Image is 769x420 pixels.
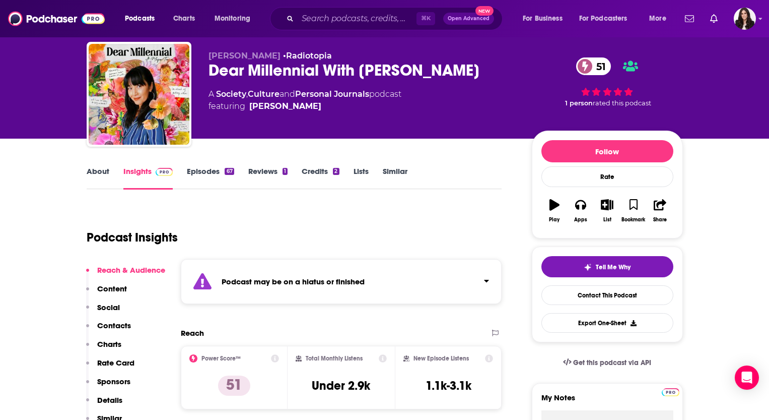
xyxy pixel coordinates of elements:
[86,284,127,303] button: Content
[475,6,494,16] span: New
[298,11,416,27] input: Search podcasts, credits, & more...
[156,168,173,176] img: Podchaser Pro
[225,168,234,175] div: 67
[222,277,365,286] strong: Podcast may be on a hiatus or finished
[86,303,120,321] button: Social
[207,11,263,27] button: open menu
[593,99,651,107] span: rated this podcast
[201,355,241,362] h2: Power Score™
[413,355,469,362] h2: New Episode Listens
[97,339,121,349] p: Charts
[576,57,611,75] a: 51
[86,358,134,377] button: Rate Card
[541,393,673,410] label: My Notes
[532,51,683,113] div: 51 1 personrated this podcast
[218,376,250,396] p: 51
[97,321,131,330] p: Contacts
[555,350,660,375] a: Get this podcast via API
[523,12,563,26] span: For Business
[86,395,122,414] button: Details
[283,51,332,61] span: •
[208,51,281,61] span: [PERSON_NAME]
[706,10,722,27] a: Show notifications dropdown
[642,11,679,27] button: open menu
[541,256,673,277] button: tell me why sparkleTell Me Why
[302,166,339,190] a: Credits2
[208,88,401,112] div: A podcast
[594,193,620,229] button: List
[565,99,593,107] span: 1 person
[89,44,189,145] img: Dear Millennial With Megan Tan
[295,89,369,99] a: Personal Journals
[118,11,168,27] button: open menu
[125,12,155,26] span: Podcasts
[87,166,109,190] a: About
[621,217,645,223] div: Bookmark
[647,193,673,229] button: Share
[603,217,611,223] div: List
[123,166,173,190] a: InsightsPodchaser Pro
[283,168,288,175] div: 1
[173,12,195,26] span: Charts
[568,193,594,229] button: Apps
[383,166,407,190] a: Similar
[97,377,130,386] p: Sponsors
[734,8,756,30] span: Logged in as RebeccaShapiro
[306,355,363,362] h2: Total Monthly Listens
[167,11,201,27] a: Charts
[573,358,651,367] span: Get this podcast via API
[208,100,401,112] span: featuring
[662,388,679,396] img: Podchaser Pro
[279,7,512,30] div: Search podcasts, credits, & more...
[87,230,178,245] h1: Podcast Insights
[541,193,568,229] button: Play
[248,89,279,99] a: Culture
[573,11,642,27] button: open menu
[312,378,370,393] h3: Under 2.9k
[86,377,130,395] button: Sponsors
[579,12,627,26] span: For Podcasters
[426,378,471,393] h3: 1.1k-3.1k
[681,10,698,27] a: Show notifications dropdown
[416,12,435,25] span: ⌘ K
[541,140,673,162] button: Follow
[97,265,165,275] p: Reach & Audience
[181,328,204,338] h2: Reach
[97,395,122,405] p: Details
[541,166,673,187] div: Rate
[286,51,332,61] a: Radiotopia
[86,265,165,284] button: Reach & Audience
[734,8,756,30] button: Show profile menu
[541,313,673,333] button: Export One-Sheet
[246,89,248,99] span: ,
[86,339,121,358] button: Charts
[549,217,560,223] div: Play
[443,13,494,25] button: Open AdvancedNew
[586,57,611,75] span: 51
[516,11,575,27] button: open menu
[620,193,647,229] button: Bookmark
[97,358,134,368] p: Rate Card
[215,12,250,26] span: Monitoring
[662,387,679,396] a: Pro website
[649,12,666,26] span: More
[596,263,631,271] span: Tell Me Why
[279,89,295,99] span: and
[574,217,587,223] div: Apps
[249,100,321,112] div: [PERSON_NAME]
[734,8,756,30] img: User Profile
[97,303,120,312] p: Social
[8,9,105,28] img: Podchaser - Follow, Share and Rate Podcasts
[354,166,369,190] a: Lists
[333,168,339,175] div: 2
[181,259,502,304] section: Click to expand status details
[86,321,131,339] button: Contacts
[216,89,246,99] a: Society
[735,366,759,390] div: Open Intercom Messenger
[97,284,127,293] p: Content
[653,217,667,223] div: Share
[541,285,673,305] a: Contact This Podcast
[248,166,288,190] a: Reviews1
